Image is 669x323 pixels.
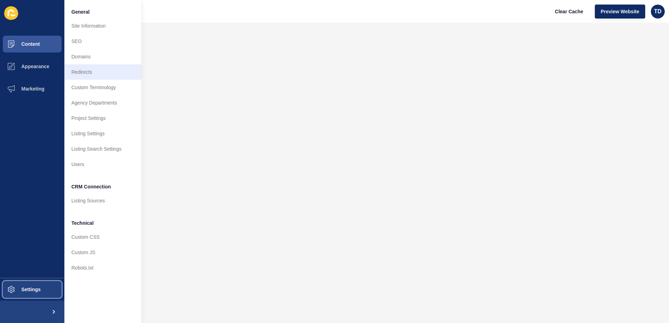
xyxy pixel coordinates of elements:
a: Listing Sources [64,193,141,208]
span: General [71,8,90,15]
a: Project Settings [64,110,141,126]
a: Robots.txt [64,260,141,275]
button: Clear Cache [549,5,589,19]
a: Custom JS [64,245,141,260]
a: Users [64,157,141,172]
a: SEO [64,34,141,49]
span: TD [654,8,661,15]
a: Listing Search Settings [64,141,141,157]
a: Custom Terminology [64,80,141,95]
span: CRM Connection [71,183,111,190]
a: Listing Settings [64,126,141,141]
a: Site Information [64,18,141,34]
button: Preview Website [595,5,645,19]
span: Preview Website [601,8,639,15]
span: Clear Cache [555,8,583,15]
a: Custom CSS [64,229,141,245]
a: Redirects [64,64,141,80]
a: Agency Departments [64,95,141,110]
a: Domains [64,49,141,64]
span: Technical [71,220,94,227]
